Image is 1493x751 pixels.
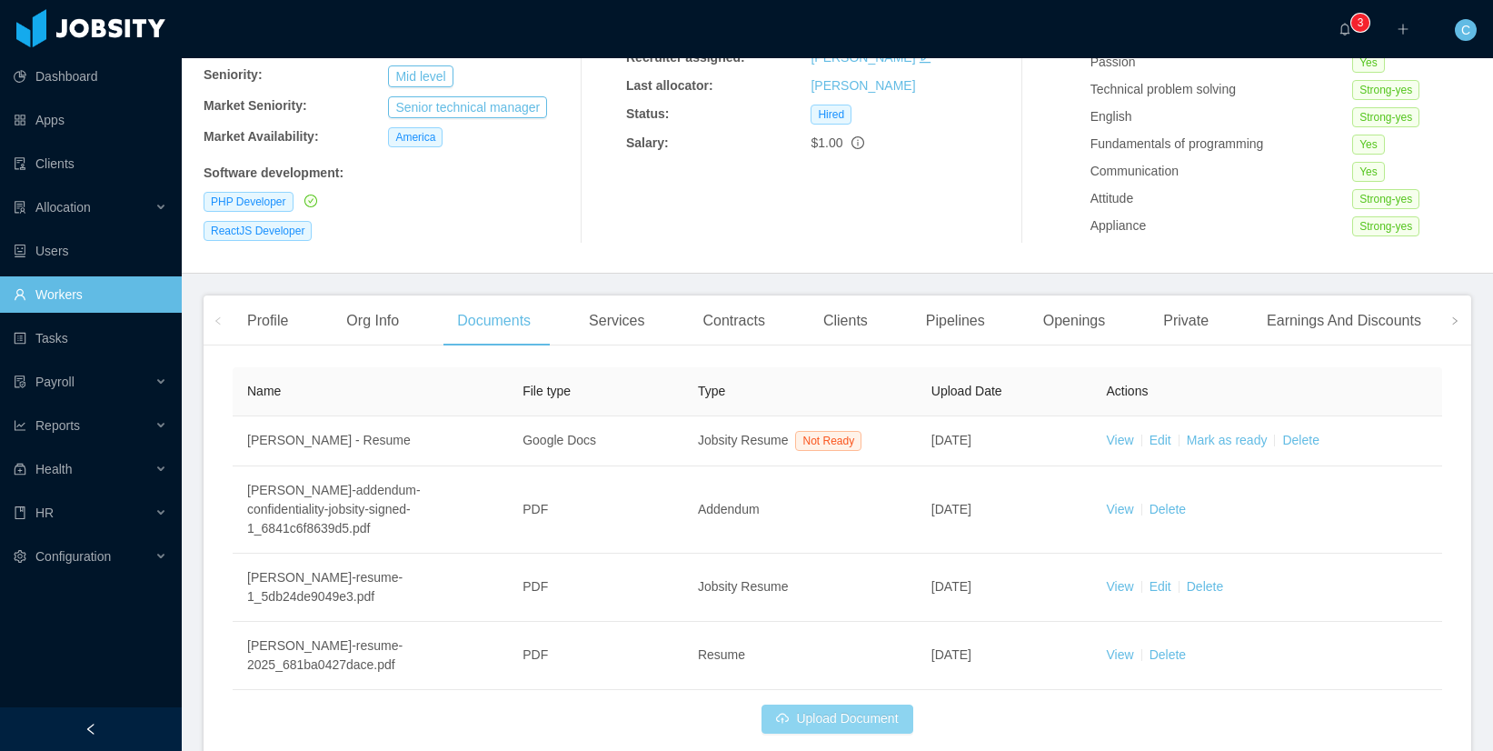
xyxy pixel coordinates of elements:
button: Mid level [388,65,453,87]
i: icon: check-circle [304,195,317,207]
span: HR [35,506,54,520]
span: File type [523,384,571,398]
span: Strong-yes [1352,107,1419,127]
span: [DATE] [931,433,971,447]
div: Clients [809,295,882,346]
i: icon: left [214,316,223,325]
span: Yes [1352,53,1385,73]
span: Upload Date [931,384,1002,398]
span: info-circle [851,136,864,149]
a: icon: robotUsers [14,233,167,269]
b: Salary: [626,135,669,150]
span: Strong-yes [1352,189,1419,209]
b: Software development : [204,165,343,180]
span: Allocation [35,200,91,215]
a: View [1107,579,1134,594]
span: $1.00 [811,135,842,150]
span: Type [698,384,725,398]
div: Profile [233,295,303,346]
i: icon: medicine-box [14,463,26,476]
div: Pipelines [911,295,1000,346]
span: Yes [1352,162,1385,182]
i: icon: line-chart [14,419,26,432]
b: Seniority: [204,67,263,82]
div: Documents [443,295,545,346]
b: Market Seniority: [204,98,307,113]
b: Market Availability: [204,129,319,144]
p: 3 [1358,14,1364,32]
span: ReactJS Developer [204,221,312,241]
div: Appliance [1090,216,1352,235]
i: icon: setting [14,550,26,563]
i: icon: right [1450,316,1459,325]
i: icon: bell [1339,23,1351,35]
span: Not Ready [795,431,861,451]
a: View [1107,502,1134,516]
span: [DATE] [931,502,971,516]
a: [PERSON_NAME] [811,78,915,93]
td: Google Docs [508,416,683,466]
a: Delete [1150,502,1186,516]
span: Hired [811,105,851,125]
sup: 3 [1351,14,1369,32]
div: Contracts [688,295,779,346]
td: [PERSON_NAME]-addendum-confidentiality-jobsity-signed-1_6841c6f8639d5.pdf [233,466,508,554]
div: Fundamentals of programming [1090,135,1352,154]
div: Attitude [1090,189,1352,208]
a: Delete [1187,579,1223,594]
span: Configuration [35,549,111,564]
div: Org Info [332,295,413,346]
a: Delete [1150,647,1186,662]
a: Delete [1282,433,1319,447]
a: View [1107,433,1134,447]
div: Technical problem solving [1090,80,1352,99]
span: Resume [698,647,745,662]
td: PDF [508,554,683,622]
span: Jobsity Resume [698,579,789,594]
span: C [1461,19,1470,41]
td: [PERSON_NAME] - Resume [233,416,508,466]
span: Reports [35,418,80,433]
span: Name [247,384,281,398]
span: Actions [1107,384,1149,398]
a: Mark as ready [1187,433,1268,447]
div: Earnings And Discounts [1252,295,1436,346]
span: America [388,127,443,147]
td: [PERSON_NAME]-resume-1_5db24de9049e3.pdf [233,554,508,622]
b: Last allocator: [626,78,713,93]
span: Strong-yes [1352,80,1419,100]
td: PDF [508,466,683,554]
div: Private [1149,295,1223,346]
div: Openings [1029,295,1120,346]
a: icon: check-circle [301,194,317,208]
span: Jobsity Resume [698,433,789,447]
a: icon: auditClients [14,145,167,182]
div: Passion [1090,53,1352,72]
span: [DATE] [931,579,971,594]
div: English [1090,107,1352,126]
i: icon: plus [1397,23,1409,35]
span: Strong-yes [1352,216,1419,236]
b: Status: [626,106,669,121]
i: icon: book [14,506,26,519]
button: icon: cloud-uploadUpload Document [761,705,912,734]
div: Communication [1090,162,1352,181]
div: Services [574,295,659,346]
a: icon: userWorkers [14,276,167,313]
span: [DATE] [931,647,971,662]
span: PHP Developer [204,192,294,212]
a: icon: pie-chartDashboard [14,58,167,95]
span: Health [35,462,72,476]
span: Yes [1352,135,1385,155]
td: [PERSON_NAME]-resume-2025_681ba0427dace.pdf [233,622,508,690]
span: Payroll [35,375,75,389]
a: Edit [1150,433,1171,447]
a: icon: profileTasks [14,320,167,356]
a: Edit [1150,579,1171,594]
a: icon: appstoreApps [14,102,167,138]
td: PDF [508,622,683,690]
i: icon: file-protect [14,375,26,388]
button: Senior technical manager [388,96,547,118]
a: View [1107,647,1134,662]
i: icon: solution [14,201,26,214]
